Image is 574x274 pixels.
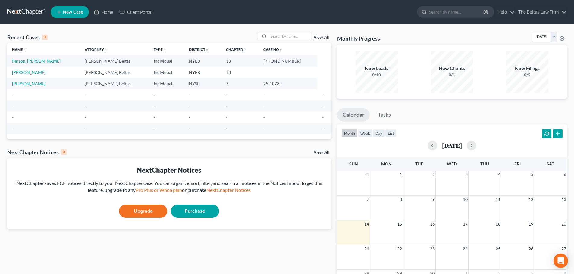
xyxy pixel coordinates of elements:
span: - [263,115,265,120]
input: Search by name... [269,32,311,41]
span: - [322,92,324,97]
i: unfold_more [243,48,246,52]
span: - [263,126,265,131]
span: 1 [399,171,403,178]
input: Search by name... [429,6,484,17]
div: Open Intercom Messenger [554,254,568,268]
span: 15 [397,220,403,228]
a: Chapterunfold_more [226,47,246,52]
a: Tasks [372,108,396,122]
button: week [358,129,373,137]
span: 26 [528,245,534,252]
div: 0/10 [356,72,398,78]
td: Individual [149,55,184,66]
a: The Beltas Law Firm [515,7,566,17]
span: 5 [530,171,534,178]
button: month [341,129,358,137]
span: Fri [514,161,521,166]
span: Wed [447,161,457,166]
span: 22 [397,245,403,252]
span: - [12,103,14,109]
div: NextChapter Notices [7,149,67,156]
td: NYSB [184,78,221,89]
span: Mon [381,161,392,166]
span: - [12,92,14,97]
span: - [189,92,190,97]
span: - [12,115,14,120]
span: - [85,103,86,109]
td: NYEB [184,55,221,66]
span: 20 [561,220,567,228]
td: 13 [221,67,259,78]
i: unfold_more [205,48,209,52]
span: 10 [462,196,468,203]
span: 25 [495,245,501,252]
span: 4 [497,171,501,178]
td: 25-10734 [259,78,317,89]
span: 11 [495,196,501,203]
span: - [322,115,324,120]
button: day [373,129,385,137]
a: Upgrade [119,205,167,218]
div: NextChapter saves ECF notices directly to your NextChapter case. You can organize, sort, filter, ... [12,180,326,194]
span: Sat [547,161,554,166]
div: NextChapter Notices [12,165,326,175]
span: New Case [63,10,83,14]
td: [PERSON_NAME] Beltas [80,55,149,66]
span: - [322,126,324,131]
a: Help [494,7,515,17]
div: New Clients [431,65,473,72]
td: [PERSON_NAME] Beltas [80,67,149,78]
td: [PERSON_NAME] Beltas [80,78,149,89]
span: - [226,115,227,120]
span: 9 [432,196,435,203]
span: 18 [495,220,501,228]
span: - [154,115,155,120]
a: Districtunfold_more [189,47,209,52]
span: 19 [528,220,534,228]
span: - [226,92,227,97]
div: New Filings [506,65,548,72]
div: 3 [42,35,48,40]
span: - [189,115,190,120]
span: 31 [364,171,370,178]
a: Nameunfold_more [12,47,27,52]
span: 12 [528,196,534,203]
button: list [385,129,397,137]
a: Calendar [337,108,370,122]
a: View All [314,35,329,40]
a: Client Portal [116,7,155,17]
span: 8 [399,196,403,203]
td: Individual [149,67,184,78]
a: Person, [PERSON_NAME] [12,58,61,63]
a: Attorneyunfold_more [85,47,108,52]
td: [PHONE_NUMBER] [259,55,317,66]
td: 13 [221,55,259,66]
div: Recent Cases [7,34,48,41]
span: - [85,126,86,131]
i: unfold_more [23,48,27,52]
span: Sun [349,161,358,166]
span: 27 [561,245,567,252]
span: 7 [366,196,370,203]
span: - [322,103,324,109]
a: [PERSON_NAME] [12,81,45,86]
span: 16 [429,220,435,228]
span: - [154,126,155,131]
i: unfold_more [104,48,108,52]
span: 24 [462,245,468,252]
span: 6 [563,171,567,178]
span: 17 [462,220,468,228]
span: - [226,103,227,109]
span: 13 [561,196,567,203]
span: 14 [364,220,370,228]
td: 7 [221,78,259,89]
span: 2 [432,171,435,178]
span: - [263,92,265,97]
span: - [12,126,14,131]
div: 0/5 [506,72,548,78]
a: Purchase [171,205,219,218]
i: unfold_more [163,48,166,52]
a: Case Nounfold_more [263,47,283,52]
span: Tue [415,161,423,166]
